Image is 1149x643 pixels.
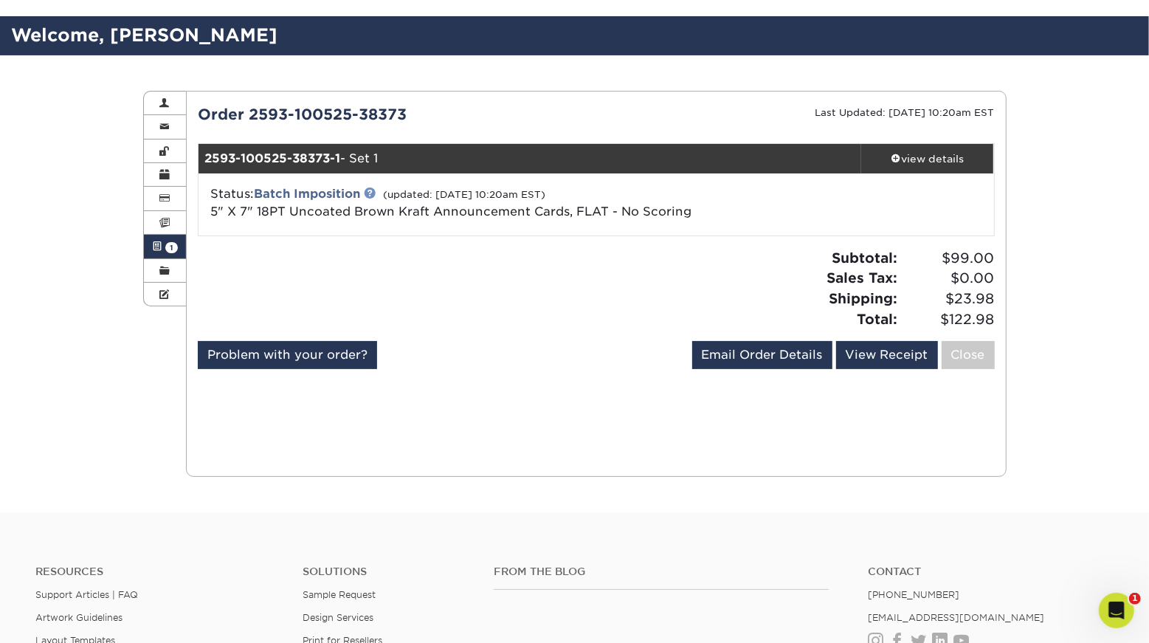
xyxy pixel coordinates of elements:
span: $122.98 [903,309,995,330]
div: Order 2593-100525-38373 [187,103,596,125]
span: $0.00 [903,268,995,289]
h4: Solutions [303,565,472,578]
span: 1 [1129,593,1141,605]
a: View Receipt [836,341,938,369]
h4: From the Blog [494,565,828,578]
iframe: Google Customer Reviews [4,598,125,638]
a: Problem with your order? [198,341,377,369]
span: $23.98 [903,289,995,309]
a: view details [861,144,994,173]
a: Support Articles | FAQ [35,589,138,600]
a: Close [942,341,995,369]
strong: Subtotal: [832,250,898,266]
h4: Resources [35,565,280,578]
strong: 2593-100525-38373-1 [204,151,340,165]
a: 1 [144,235,187,258]
iframe: Intercom live chat [1099,593,1134,628]
strong: Sales Tax: [827,269,898,286]
a: Batch Imposition [254,187,360,201]
span: $99.00 [903,248,995,269]
a: 5" X 7" 18PT Uncoated Brown Kraft Announcement Cards, FLAT - No Scoring [210,204,691,219]
a: [EMAIL_ADDRESS][DOMAIN_NAME] [869,612,1045,623]
div: - Set 1 [199,144,861,173]
small: (updated: [DATE] 10:20am EST) [383,189,545,200]
a: Contact [869,565,1114,578]
a: Design Services [303,612,373,623]
a: [PHONE_NUMBER] [869,589,960,600]
small: Last Updated: [DATE] 10:20am EST [815,107,995,118]
strong: Total: [858,311,898,327]
a: Email Order Details [692,341,832,369]
strong: Shipping: [829,290,898,306]
span: 1 [165,242,178,253]
div: view details [861,151,994,166]
a: Sample Request [303,589,376,600]
div: Status: [199,185,728,221]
